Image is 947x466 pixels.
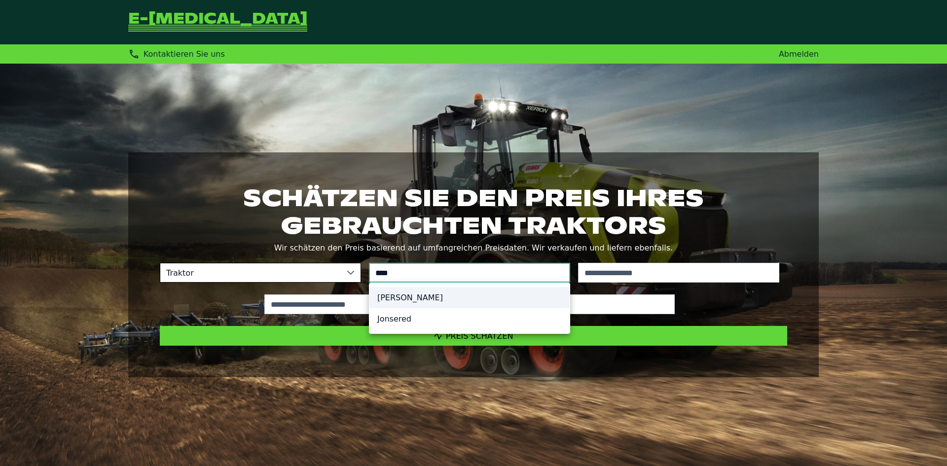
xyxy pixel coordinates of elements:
li: Jonsered [369,308,570,329]
span: Kontaktieren Sie uns [144,49,225,59]
span: Preis schätzen [446,331,513,341]
a: Abmelden [779,49,819,59]
button: Preis schätzen [160,326,787,346]
span: Traktor [160,263,341,282]
a: Zurück zur Startseite [128,12,307,33]
h1: Schätzen Sie den Preis Ihres gebrauchten Traktors [160,184,787,239]
p: Wir schätzen den Preis basierend auf umfangreichen Preisdaten. Wir verkaufen und liefern ebenfalls. [160,241,787,255]
li: John Deere [369,287,570,308]
ul: Option List [369,283,570,333]
div: Kontaktieren Sie uns [128,48,225,60]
